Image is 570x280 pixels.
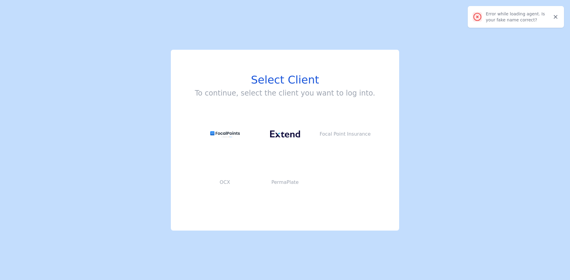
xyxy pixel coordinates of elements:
button: Close [551,12,560,22]
h1: Select Client [195,74,375,86]
p: PermaPlate [255,179,315,186]
div: Error while loading agent. Is your fake name correct? [486,11,551,23]
p: OCX [195,179,255,186]
button: PermaPlate [255,158,315,206]
h3: To continue, select the client you want to log into. [195,88,375,98]
button: OCX [195,158,255,206]
p: Focal Point Insurance [315,131,375,138]
button: Focal Point Insurance [315,110,375,158]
